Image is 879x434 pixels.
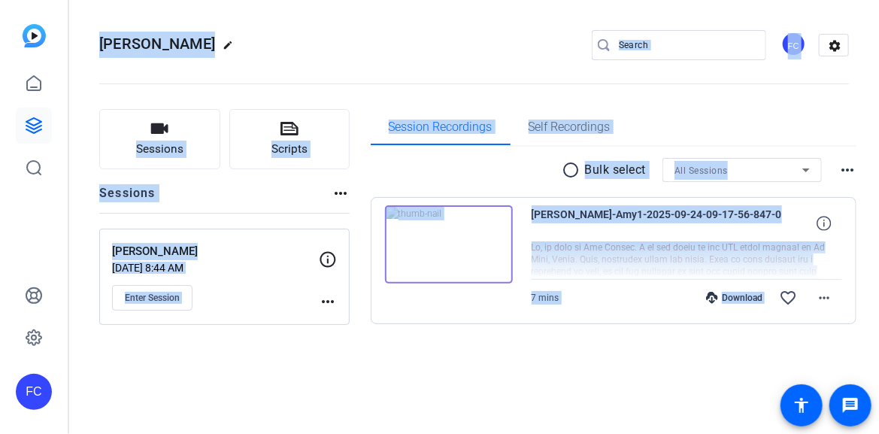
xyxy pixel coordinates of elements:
[532,293,559,303] span: 7 mins
[562,161,585,179] mat-icon: radio_button_unchecked
[271,141,308,158] span: Scripts
[699,292,770,304] div: Download
[136,141,183,158] span: Sessions
[332,184,350,202] mat-icon: more_horiz
[781,32,806,56] div: FC
[781,32,808,58] ngx-avatar: Franchise Communications
[229,109,350,169] button: Scripts
[779,289,797,307] mat-icon: favorite_border
[99,109,220,169] button: Sessions
[112,262,319,274] p: [DATE] 8:44 AM
[385,205,513,284] img: thumb-nail
[815,289,833,307] mat-icon: more_horiz
[125,292,180,304] span: Enter Session
[99,35,215,53] span: [PERSON_NAME]
[532,205,807,241] span: [PERSON_NAME]-Amy1-2025-09-24-09-17-56-847-0
[319,293,337,311] mat-icon: more_horiz
[529,121,611,133] span: Self Recordings
[793,396,811,414] mat-icon: accessibility
[841,396,859,414] mat-icon: message
[99,184,156,213] h2: Sessions
[23,24,46,47] img: blue-gradient.svg
[223,40,241,58] mat-icon: edit
[112,243,319,260] p: [PERSON_NAME]
[838,161,856,179] mat-icon: more_horiz
[16,374,52,410] div: FC
[389,121,493,133] span: Session Recordings
[674,165,728,176] span: All Sessions
[585,161,647,179] p: Bulk select
[619,36,754,54] input: Search
[112,285,192,311] button: Enter Session
[820,35,850,57] mat-icon: settings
